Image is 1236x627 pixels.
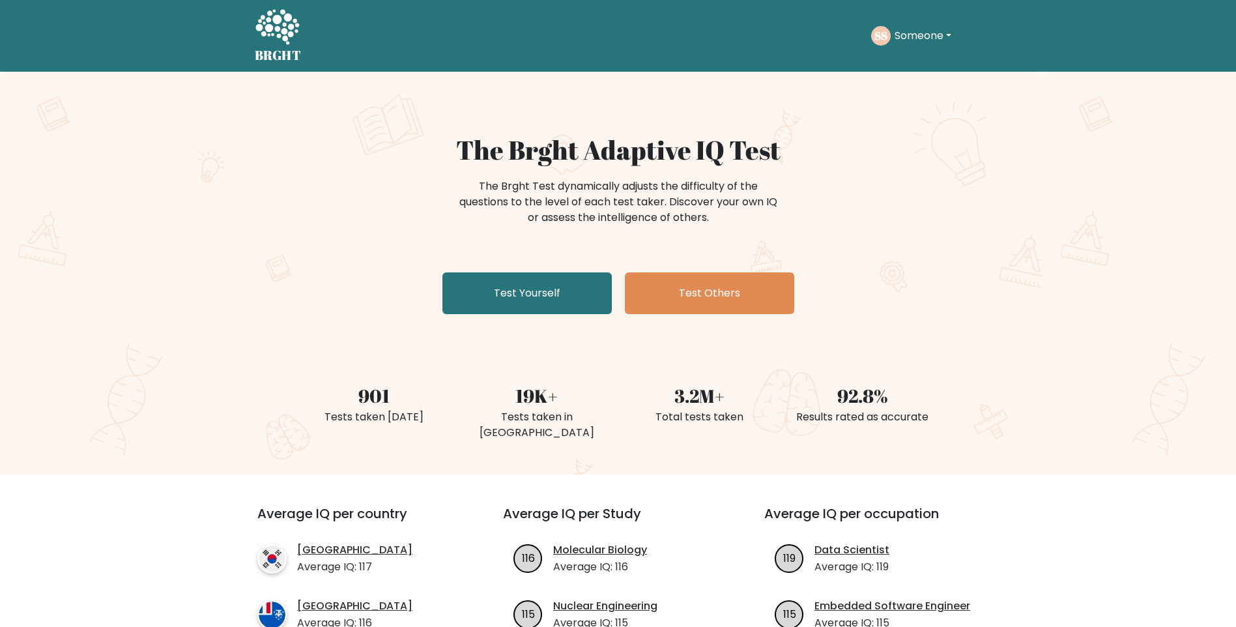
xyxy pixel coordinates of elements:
[814,598,970,614] a: Embedded Software Engineer
[783,606,796,621] text: 115
[522,550,535,565] text: 116
[463,409,611,441] div: Tests taken in [GEOGRAPHIC_DATA]
[255,48,302,63] h5: BRGHT
[300,382,448,409] div: 901
[874,28,887,43] text: SS
[814,542,889,558] a: Data Scientist
[626,409,773,425] div: Total tests taken
[789,409,936,425] div: Results rated as accurate
[553,542,647,558] a: Molecular Biology
[463,382,611,409] div: 19K+
[625,272,794,314] a: Test Others
[297,559,412,575] p: Average IQ: 117
[553,559,647,575] p: Average IQ: 116
[814,559,889,575] p: Average IQ: 119
[300,409,448,425] div: Tests taken [DATE]
[257,544,287,574] img: country
[789,382,936,409] div: 92.8%
[442,272,612,314] a: Test Yourself
[455,179,781,226] div: The Brght Test dynamically adjusts the difficulty of the questions to the level of each test take...
[553,598,657,614] a: Nuclear Engineering
[255,5,302,66] a: BRGHT
[297,598,412,614] a: [GEOGRAPHIC_DATA]
[300,134,936,166] h1: The Brght Adaptive IQ Test
[891,27,955,44] button: Someone
[764,506,994,537] h3: Average IQ per occupation
[522,606,535,621] text: 115
[626,382,773,409] div: 3.2M+
[783,550,796,565] text: 119
[257,506,456,537] h3: Average IQ per country
[297,542,412,558] a: [GEOGRAPHIC_DATA]
[503,506,733,537] h3: Average IQ per Study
